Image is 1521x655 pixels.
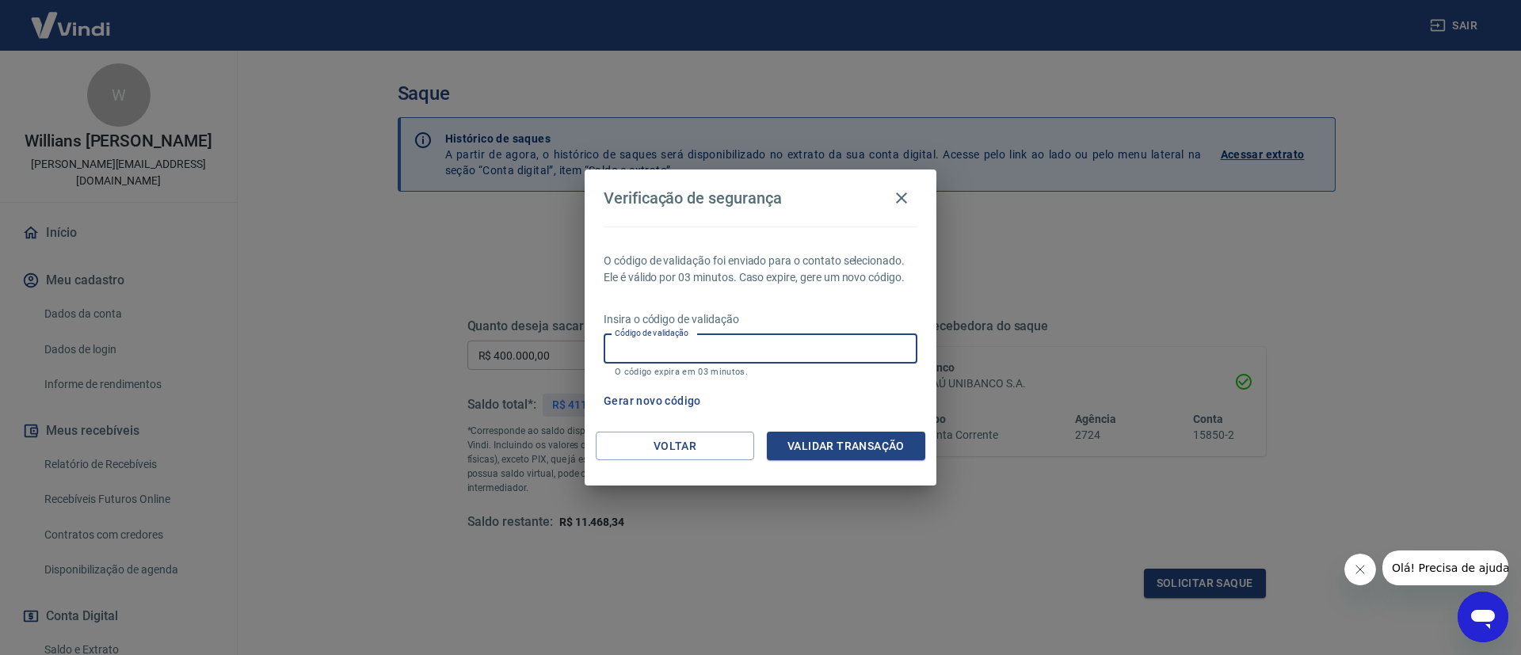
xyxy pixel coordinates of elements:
label: Código de validação [615,327,688,339]
button: Validar transação [767,432,925,461]
p: O código de validação foi enviado para o contato selecionado. Ele é válido por 03 minutos. Caso e... [604,253,917,286]
p: O código expira em 03 minutos. [615,367,906,377]
button: Voltar [596,432,754,461]
span: Olá! Precisa de ajuda? [10,11,133,24]
iframe: Mensagem da empresa [1382,550,1508,585]
iframe: Fechar mensagem [1344,554,1376,585]
p: Insira o código de validação [604,311,917,328]
h4: Verificação de segurança [604,189,782,208]
iframe: Botão para abrir a janela de mensagens [1458,592,1508,642]
button: Gerar novo código [597,387,707,416]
